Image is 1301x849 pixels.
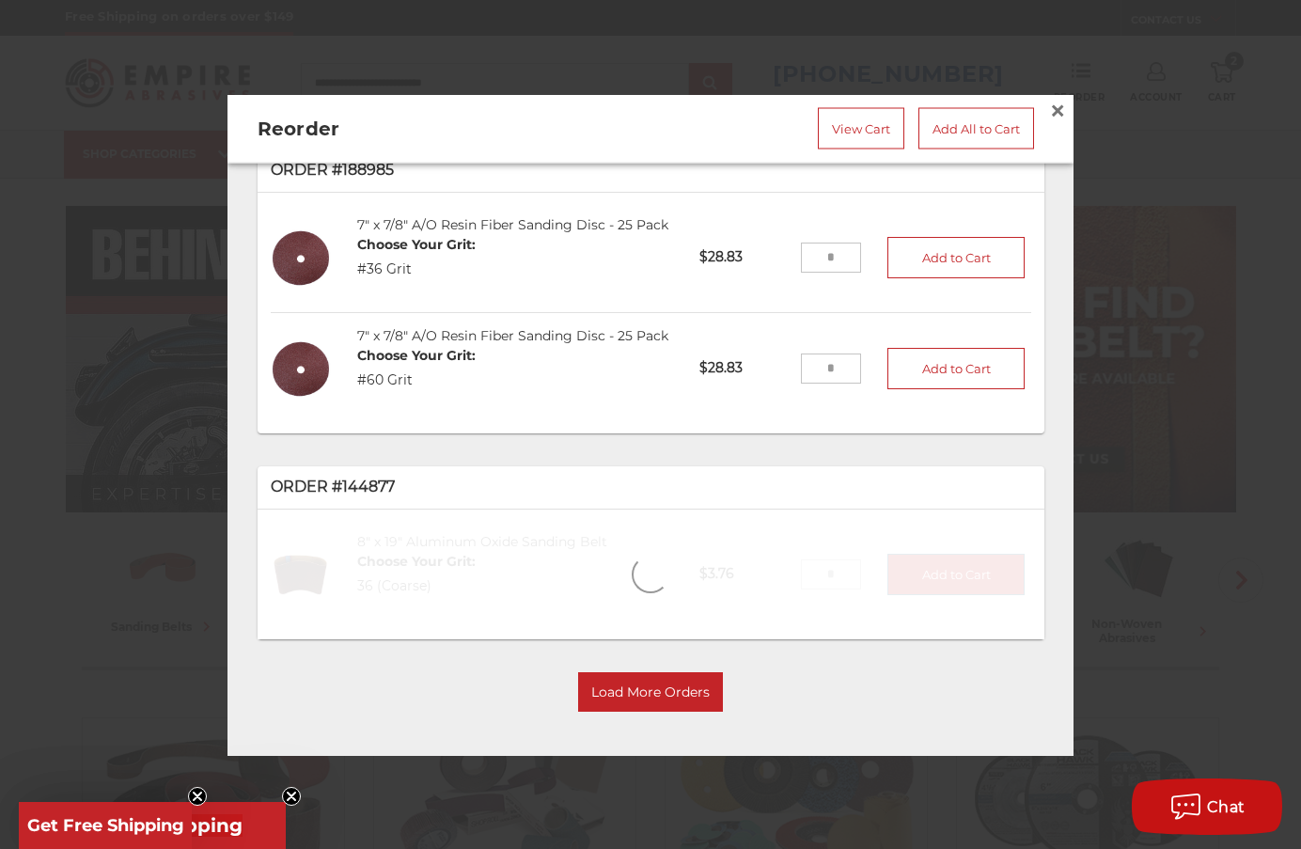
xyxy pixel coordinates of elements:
button: Close teaser [188,787,207,806]
img: 7 [271,228,332,289]
button: Chat [1132,778,1282,835]
span: Get Free Shipping [27,815,184,836]
p: Order #188985 [271,160,1031,182]
p: $28.83 [686,235,800,281]
a: 7" x 7/8" A/O Resin Fiber Sanding Disc - 25 Pack [357,328,668,345]
dd: #60 Grit [357,371,476,391]
button: Close teaser [282,787,301,806]
a: 7" x 7/8" A/O Resin Fiber Sanding Disc - 25 Pack [357,217,668,234]
img: 7 [271,338,332,400]
div: Get Free ShippingClose teaser [19,802,192,849]
a: Add All to Cart [918,107,1034,149]
button: Add to Cart [887,348,1025,389]
a: View Cart [818,107,904,149]
span: × [1049,91,1066,128]
p: Order #144877 [271,477,1031,499]
dt: Choose Your Grit: [357,236,476,256]
h2: Reorder [258,114,568,142]
dd: #36 Grit [357,260,476,280]
button: Load More Orders [578,672,723,712]
a: Close [1042,95,1073,125]
span: Chat [1207,798,1246,816]
div: Get Free ShippingClose teaser [19,802,286,849]
dt: Choose Your Grit: [357,347,476,367]
p: $28.83 [686,346,800,392]
button: Add to Cart [887,237,1025,278]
